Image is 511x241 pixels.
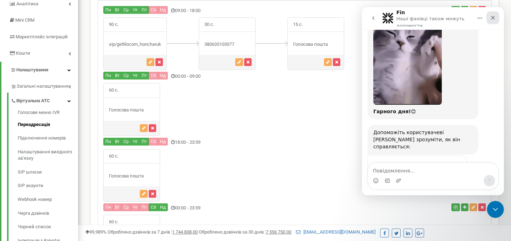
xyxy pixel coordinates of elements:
button: Вт [113,72,122,80]
a: Переадресація [18,118,78,132]
button: Нд [158,72,168,80]
span: 60 с. [104,83,124,97]
span: 60 с. [104,215,124,229]
div: 380635103077 [199,41,255,48]
a: Загальні налаштування [11,78,78,93]
button: Чт [131,72,140,80]
span: Mini CRM [15,17,34,23]
button: Нд [158,203,168,211]
button: Надіслати повідомлення… [122,168,133,179]
button: Пт [139,203,149,211]
a: SIP шлюзи [18,165,78,179]
iframe: Intercom live chat [362,7,504,195]
span: 30 с. [199,18,219,32]
u: 7 556 750,00 [266,229,291,235]
button: Сб [149,203,158,211]
button: Чт [131,6,140,14]
b: Гарного дня! [11,102,49,107]
span: 90 с. [104,18,124,32]
button: Чт [131,203,140,211]
button: вибір GIF-файлів [22,171,28,176]
div: Голосова пошта [104,173,160,180]
div: sip/getlilocom_honcharuk [104,41,166,48]
div: 00:00 - 09:00 [98,72,360,81]
a: Віртуальна АТС [11,93,78,107]
button: Завантажити вкладений файл [34,171,39,176]
div: Fin каже… [6,148,136,198]
a: Черга дзвінків [18,207,78,220]
span: Аналiтика [16,1,38,6]
div: Голосова пошта [288,41,344,48]
button: Пн [103,138,113,146]
a: SIP акаунти [18,179,78,193]
button: Пт [139,6,149,14]
button: Вибір емодзі [11,171,17,176]
button: Сб [149,72,158,80]
div: Голосова пошта [104,107,160,114]
a: Налаштування [1,62,78,78]
button: Вт [113,6,122,14]
div: Допоможіть користувачеві [PERSON_NAME] зрозуміти, як він справляється: [6,118,116,147]
button: Сб [149,138,158,146]
span: Налаштування [16,67,48,72]
button: Пн [103,203,113,211]
a: Голосове меню IVR [18,109,78,118]
textarea: Повідомлення... [6,156,136,168]
span: 60 с. [104,149,124,163]
span: Оброблено дзвінків за 30 днів : [199,229,291,235]
button: Ср [121,72,131,80]
span: Оброблено дзвінків за 7 днів : [108,229,198,235]
button: Пт [139,138,149,146]
u: 1 744 838,00 [172,229,198,235]
button: Вт [113,203,122,211]
button: Ср [121,138,131,146]
div: 😊 [11,101,111,108]
span: Кошти [16,50,30,56]
button: Нд [158,138,168,146]
button: Ср [121,203,131,211]
span: 15 с. [288,18,308,32]
div: 18:00 - 23:59 [98,138,360,147]
button: Нд [158,6,168,14]
iframe: Intercom live chat [487,201,504,218]
a: Webhook номер [18,193,78,207]
span: 99,989% [85,229,106,235]
button: Вт [113,138,122,146]
button: Пн [103,72,113,80]
a: Підключення номерів [18,131,78,145]
div: Fin каже… [6,118,136,148]
a: Налаштування вихідного зв’язку [18,145,78,165]
a: [EMAIL_ADDRESS][DOMAIN_NAME] [296,229,375,235]
span: Віртуальна АТС [16,98,50,104]
a: Чорний список [18,220,78,234]
div: 00:00 - 23:59 [98,203,360,213]
button: Ср [121,6,131,14]
button: Чт [131,138,140,146]
span: Маркетплейс інтеграцій [16,34,68,39]
button: Пт [139,72,149,80]
div: 09:00 - 18:00 [98,6,360,16]
div: Допоможіть користувачеві [PERSON_NAME] зрозуміти, як він справляється: [11,122,111,143]
button: Пн [103,6,113,14]
span: Загальні налаштування [17,83,68,90]
button: Сб [149,6,158,14]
